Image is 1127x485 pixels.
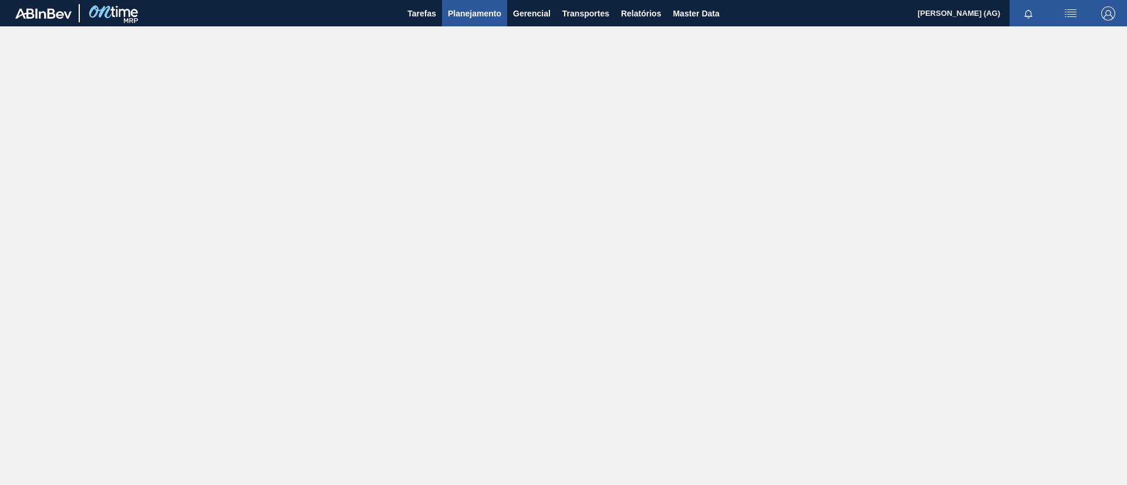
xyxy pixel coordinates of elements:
span: Transportes [562,6,609,21]
span: Master Data [673,6,719,21]
img: Logout [1101,6,1115,21]
img: TNhmsLtSVTkK8tSr43FrP2fwEKptu5GPRR3wAAAABJRU5ErkJggg== [15,8,72,19]
span: Gerencial [513,6,551,21]
img: userActions [1064,6,1078,21]
span: Tarefas [407,6,436,21]
span: Relatórios [621,6,661,21]
span: Planejamento [448,6,501,21]
button: Notificações [1010,5,1047,22]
